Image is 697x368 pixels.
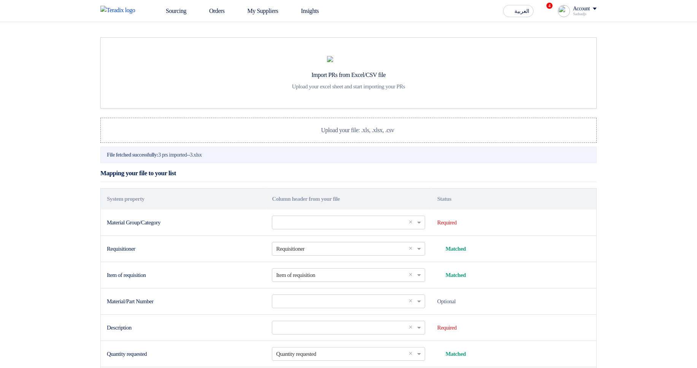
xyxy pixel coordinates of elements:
[231,3,284,19] a: My Suppliers
[446,271,466,280] span: Matched
[409,350,415,358] span: Clear all
[192,3,231,19] a: Orders
[149,3,192,19] a: Sourcing
[409,350,413,357] span: ×
[514,9,529,14] span: العربية
[107,152,158,158] span: File fetched successfully:
[327,56,370,62] img: empty_state_list.svg
[107,218,260,227] div: Material Group/Category
[409,271,413,278] span: ×
[437,219,457,226] span: Required
[292,83,405,90] div: Upload your excel sheet and start importing your PRs
[409,219,413,226] span: ×
[431,189,596,210] th: Status
[573,12,597,16] div: Sadsadjs
[409,298,413,304] span: ×
[437,298,456,304] span: Optional
[573,6,590,12] div: Account
[546,3,553,9] span: 4
[107,271,260,280] div: Item of requisition
[409,323,415,332] span: Clear all
[107,350,260,358] div: Quantity requested
[107,245,260,253] div: Requisitioner
[446,245,466,253] span: Matched
[409,218,415,227] span: Clear all
[409,324,413,331] span: ×
[409,271,415,280] span: Clear all
[107,297,260,306] div: Material/Part Number
[409,245,415,253] span: Clear all
[292,71,405,79] div: Import PRs from Excel/CSV file
[446,350,466,358] span: Matched
[266,189,431,210] th: Column header from your file
[558,5,570,17] img: profile_test.png
[107,151,202,159] span: 3 prs imported--3.xlsx
[409,297,415,306] span: Clear all
[107,323,260,332] div: Description
[503,5,533,17] button: العربية
[321,127,394,133] span: Upload your file: .xls, .xlsx, .csv
[101,189,266,210] th: System property
[437,325,457,331] span: Required
[100,6,140,15] img: Teradix logo
[409,245,413,252] span: ×
[284,3,325,19] a: Insights
[100,168,176,178] div: Mapping your file to your list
